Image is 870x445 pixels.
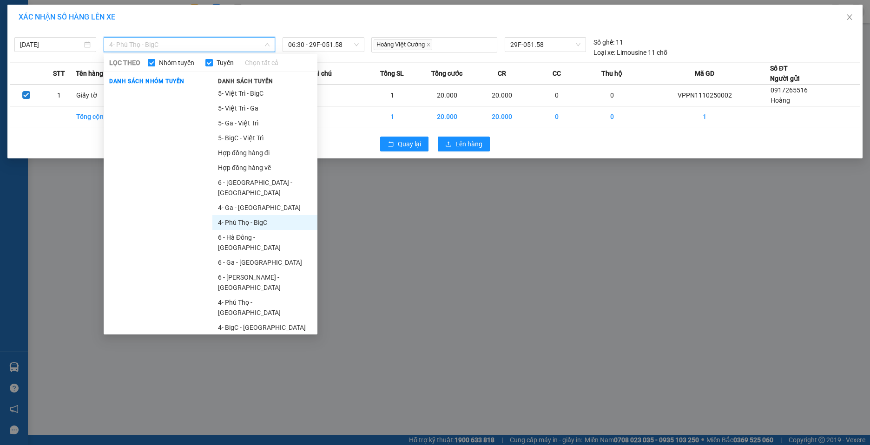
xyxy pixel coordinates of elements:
span: Danh sách nhóm tuyến [104,77,190,85]
span: Quay lại [398,139,421,149]
li: 6 - [PERSON_NAME] - [GEOGRAPHIC_DATA] [212,270,317,295]
td: 1 [365,85,420,106]
span: STT [53,68,65,79]
span: Hoàng Việt Cường [374,39,432,50]
span: CC [553,68,561,79]
td: 1 [365,106,420,127]
li: 5- Việt Trì - Ga [212,101,317,116]
td: 0 [584,85,639,106]
li: 6 - Hà Đông - [GEOGRAPHIC_DATA] [212,230,317,255]
td: 1 [639,106,770,127]
td: 20.000 [420,85,475,106]
td: 0 [529,85,584,106]
td: 0 [584,106,639,127]
span: 06:30 - 29F-051.58 [288,38,359,52]
li: Hợp đồng hàng đi [212,145,317,160]
div: 11 [593,37,623,47]
li: Hợp đồng hàng về [212,160,317,175]
li: 4- Phú Thọ - BigC [212,215,317,230]
span: Danh sách tuyến [212,77,279,85]
td: Tổng cộng [76,106,131,127]
td: Giấy tờ [76,85,131,106]
span: LỌC THEO [109,58,140,68]
a: Chọn tất cả [245,58,278,68]
td: 20.000 [475,106,529,127]
button: rollbackQuay lại [380,137,428,151]
span: XÁC NHẬN SỐ HÀNG LÊN XE [19,13,115,21]
span: Tổng cước [431,68,462,79]
div: Số ĐT Người gửi [770,63,800,84]
button: uploadLên hàng [438,137,490,151]
span: 4- Phú Thọ - BigC [109,38,270,52]
input: 11/10/2025 [20,39,82,50]
span: Lên hàng [455,139,482,149]
td: 1 [43,85,76,106]
td: --- [310,85,364,106]
span: Tổng SL [380,68,404,79]
div: Limousine 11 chỗ [593,47,667,58]
td: 20.000 [420,106,475,127]
td: 0 [529,106,584,127]
span: Nhóm tuyến [155,58,198,68]
span: Tên hàng [76,68,103,79]
td: VPPN1110250002 [639,85,770,106]
li: 6 - [GEOGRAPHIC_DATA] - [GEOGRAPHIC_DATA] [212,175,317,200]
span: Số ghế: [593,37,614,47]
span: Tuyến [213,58,237,68]
li: 4- Phú Thọ - [GEOGRAPHIC_DATA] [212,295,317,320]
span: Thu hộ [601,68,622,79]
li: 6 - Ga - [GEOGRAPHIC_DATA] [212,255,317,270]
span: Loại xe: [593,47,615,58]
li: 4- BigC - [GEOGRAPHIC_DATA] [212,320,317,335]
span: CR [498,68,506,79]
span: close [846,13,853,21]
li: 5- BigC - Việt Trì [212,131,317,145]
span: rollback [388,141,394,148]
span: Ghi chú [310,68,332,79]
li: 5- Việt Trì - BigC [212,86,317,101]
span: Mã GD [695,68,714,79]
button: Close [837,5,863,31]
span: down [264,42,270,47]
span: upload [445,141,452,148]
span: close [426,42,431,47]
li: 5- Ga - Việt Trì [212,116,317,131]
td: 20.000 [475,85,529,106]
span: 0917265516 [771,86,808,94]
span: 29F-051.58 [510,38,580,52]
li: 4- Ga - [GEOGRAPHIC_DATA] [212,200,317,215]
span: Hoàng [771,97,790,104]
